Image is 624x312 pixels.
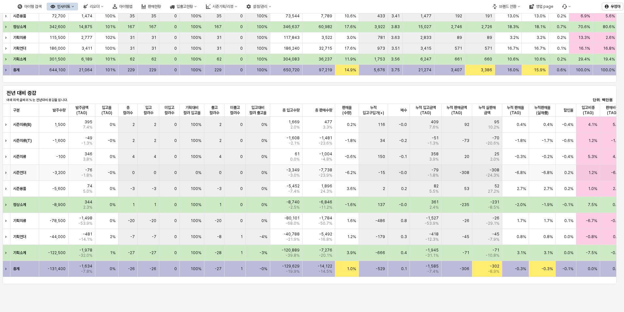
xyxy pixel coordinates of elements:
span: 입고비중(TAG) [579,105,597,115]
div: 영업 page [525,3,557,10]
span: -100 [56,154,66,159]
span: 80.6% [603,24,615,29]
div: 설정/관리 [253,4,267,9]
span: -0.6% [562,138,573,143]
span: 입고대비 컬러 출고율 [248,105,267,115]
button: 브랜드 전환 [489,3,524,10]
span: 433 [377,13,385,19]
span: 3.51 [391,46,400,51]
span: 13.3% [578,35,590,40]
span: 0.2% [347,122,356,127]
span: 발주금액(TAG) [71,105,92,115]
span: 0 [174,67,177,73]
span: 0 [240,13,243,19]
span: 판매비중(TAG) [603,105,622,115]
div: Expand row [3,54,11,64]
span: 4.1% [588,122,597,127]
span: 3.83 [391,24,400,29]
span: -51 [432,135,439,141]
div: 아이템 검색 [24,4,41,9]
span: 0.6% [557,67,566,73]
div: 리오더 [90,4,100,9]
span: -20.6% [486,141,499,146]
span: 5.7% [613,122,622,127]
span: 0 [240,154,243,159]
div: 영업 page [536,4,553,9]
span: 1,477 [420,13,431,19]
span: 1,474 [81,13,92,19]
span: 32,715 [319,46,332,51]
div: 아이템맵 [119,4,132,9]
span: 7.4% [83,125,92,130]
div: 설정/관리 [242,3,275,10]
span: 총 판매수량 [315,108,332,113]
span: 11.9% [345,57,356,62]
button: 우정아 [602,3,623,10]
div: Expand row [3,11,11,21]
span: 13.0% [507,13,519,19]
div: 브랜드 전환 [499,4,516,9]
span: 19.4% [603,57,615,62]
div: 버그 제보 및 기능 개선 요청 [558,3,575,10]
span: 10.6% [534,57,546,62]
span: 31 [217,35,222,40]
span: 3,411 [82,46,92,51]
span: 0 [240,35,243,40]
span: -1.3% [428,141,439,146]
span: 입고 컬러수 [140,105,157,115]
span: 17.6% [344,24,356,29]
span: 973 [377,46,385,51]
span: 0 [240,57,243,62]
span: 115,500 [50,35,66,40]
span: 3.2% [537,35,546,40]
button: 인사이트 [47,3,78,10]
span: 3,386 [481,67,492,73]
div: Expand row [3,261,11,277]
span: 누적 입고구입가(+) [362,105,385,115]
div: Expand row [3,117,11,132]
span: 0 [240,138,243,143]
span: 191 [485,13,492,19]
div: Expand row [3,43,11,54]
button: 시즌기획/리뷰 [202,3,241,10]
strong: 시즌의류(T) [13,138,32,143]
span: 3.0% [347,35,356,40]
span: 14,875 [79,24,92,29]
span: 2 [133,138,135,143]
span: 2 [219,138,222,143]
span: 100% [191,46,201,51]
div: Expand row [3,65,11,75]
span: 97,219 [319,67,332,73]
span: 20 [464,154,469,159]
span: 총 컬러수 [121,105,135,115]
span: 3.41 [391,13,400,19]
span: -0.1 [399,154,407,159]
span: 395 [85,119,92,125]
span: 31 [151,46,156,51]
span: 1,753 [374,57,385,62]
span: -1,481 [320,135,332,141]
span: 5.3% [588,154,597,159]
span: 2.6% [606,35,615,40]
span: 0 [240,46,243,51]
span: 100% [191,67,201,73]
div: Expand row [3,22,11,32]
span: 4 [154,154,156,159]
span: 누적 판매율(TAG) [505,105,526,115]
span: 70.6% [578,24,590,29]
span: 3,522 [321,35,332,40]
div: 인사이트 [57,4,70,9]
h5: 전년 대비 증감 [7,90,108,96]
span: 100.0% [576,67,590,73]
span: 10.2% [488,125,499,130]
span: -70 [492,135,499,141]
span: 660 [484,57,492,62]
span: 1,669 [289,119,300,125]
span: 1,500 [55,122,66,127]
span: 6,247 [420,57,431,62]
button: 아이템 검색 [14,3,45,10]
span: 16.8% [603,46,615,51]
span: 미입고 컬러수 [162,105,177,115]
span: 100% [105,46,116,51]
